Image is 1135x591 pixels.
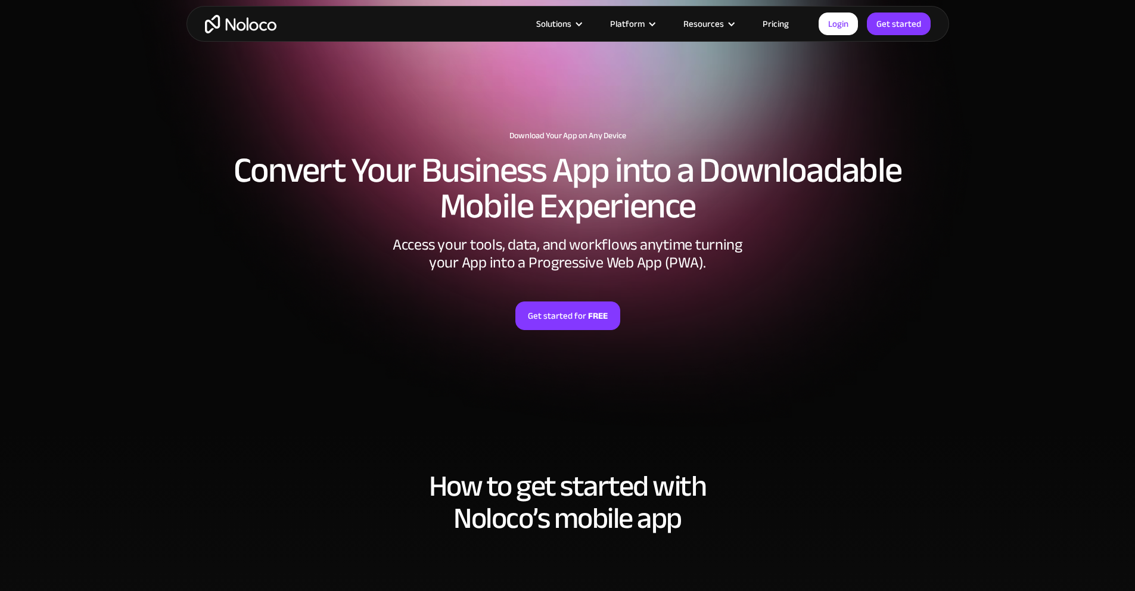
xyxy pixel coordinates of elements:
[198,131,937,141] h1: Download Your App on Any Device
[389,236,747,272] div: Access your tools, data, and workflows anytime turning your App into a Progressive Web App (PWA).
[521,16,595,32] div: Solutions
[595,16,668,32] div: Platform
[198,470,937,534] h2: How to get started with Noloco’s mobile app
[867,13,931,35] a: Get started
[748,16,804,32] a: Pricing
[588,308,608,324] strong: FREE
[198,153,937,224] h2: Convert Your Business App into a Downloadable Mobile Experience
[683,16,724,32] div: Resources
[819,13,858,35] a: Login
[536,16,571,32] div: Solutions
[205,15,276,33] a: home
[668,16,748,32] div: Resources
[515,301,620,330] a: Get started forFREE
[610,16,645,32] div: Platform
